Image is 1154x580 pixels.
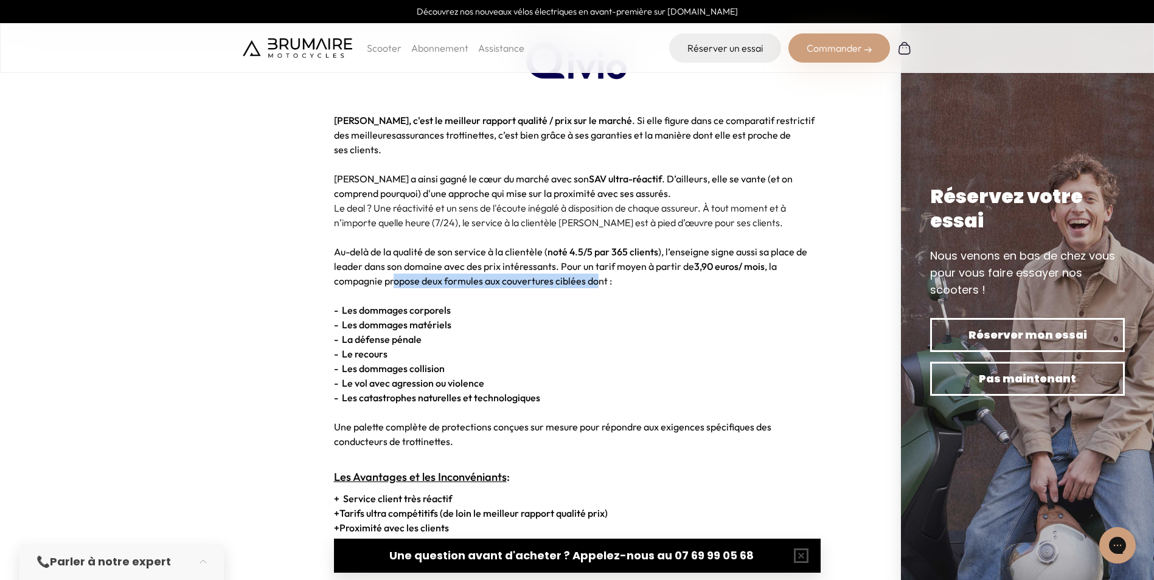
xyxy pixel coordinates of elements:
span: + [334,507,339,519]
strong: - Les dommages matériels [334,319,451,331]
img: Brumaire Motocycles [243,38,352,58]
span: Les Avantages et les Inconvéniants [334,470,507,484]
strong: [PERSON_NAME], c'est le meilleur rapport qualité / prix sur le marché [334,114,632,126]
span: Au-delà de la qualité de son service à la clientèle ( ), l’enseigne signe aussi sa place de leade... [334,246,807,287]
span: . Si elle figure dans ce comparatif restrictif des meilleures , c’est bien grâce à ses garanties ... [334,114,815,156]
img: right-arrow-2.png [864,46,872,54]
div: Commander [788,33,890,63]
strong: + Service client très réactif [334,492,452,505]
strong: - Les catastrophes naturelles et technologiques [334,392,540,404]
span: + [334,522,339,534]
iframe: Gorgias live chat messenger [1093,523,1142,568]
strong: - Les dommages collision [334,362,445,375]
span: - Pas possible de régler toute l'année en une fois [334,536,544,548]
strong: 3,90 euros/ mois [694,260,765,272]
strong: SAV ultra-réactif [589,173,662,185]
strong: - Le vol avec agression ou violence [334,377,484,389]
strong: - La défense pénale [334,333,422,345]
p: Scooter [367,41,401,55]
strong: - Le recours [334,348,388,360]
a: Abonnement [411,42,468,54]
span: [PERSON_NAME] a ainsi gagné le cœur du marché avec son . D’ailleurs, elle se vante (et on compren... [334,173,793,199]
strong: : [334,470,510,484]
p: Le deal ? Une réactivité et un sens de l'écoute inégalé à disposition de chaque assureur. À tout ... [334,201,821,230]
a: Réserver un essai [669,33,781,63]
strong: - Les dommages corporels [334,304,451,316]
img: Panier [897,41,912,55]
span: Une palette complète de protections conçues sur mesure pour répondre aux exigences spécifiques de... [334,421,771,447]
strong: Tarifs ultra compétitifs (de loin le meilleur rapport qualité prix) [334,507,608,519]
a: Assistance [478,42,524,54]
strong: noté 4.5/5 par 365 clients [547,246,658,258]
strong: Proximité avec les clients [334,522,449,534]
a: assurances trottinettes [396,129,494,141]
